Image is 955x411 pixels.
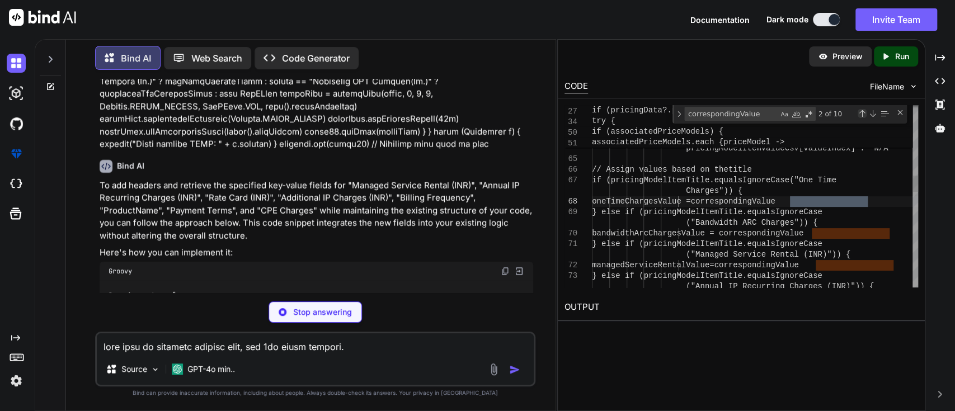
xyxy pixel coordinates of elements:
img: darkAi-studio [7,84,26,103]
div: 69 [564,207,577,218]
img: icon [509,364,520,375]
div: 70 [564,228,577,239]
div: Use Regular Expression (Alt+R) [803,108,815,120]
div: Next Match (Enter) [868,109,877,118]
p: Bind can provide inaccurate information, including about people. Always double-check its answers.... [95,389,536,397]
p: Code Generator [282,51,350,65]
p: Bind AI [121,51,151,65]
div: 72 [564,260,577,271]
img: chevron down [909,82,918,91]
span: oneTimeChargesValue = [592,197,690,206]
span: if (associatedPriceModels) { [592,127,723,136]
span: if (pricingData?.product_json) { [592,106,742,115]
button: Documentation [690,14,750,26]
span: title [728,165,751,174]
div: Find / Replace [672,105,907,124]
div: Match Whole Word (Alt+W) [791,108,802,120]
img: Bind AI [9,9,76,26]
span: le.equalsIgnoreCase [733,271,822,280]
img: settings [7,371,26,390]
span: 51 [564,138,577,149]
div: Previous Match (Shift+Enter) [858,109,867,118]
span: managedServiceRentalValue [592,261,709,270]
span: pricingModelItemValueCsv[valueIndex] : "N/A" [686,144,893,153]
div: 71 [564,239,577,249]
p: Preview [832,51,863,62]
p: GPT-4o min.. [187,363,235,375]
img: GPT-4o mini [172,363,183,375]
span: correspondingValue [714,261,798,270]
span: ("Managed Service Rental (INR)")) { [686,250,850,259]
span: ("Bandwidth ARC Charges")) { [686,218,817,227]
div: Close (Escape) [896,108,905,117]
div: 66 [564,164,577,175]
div: 68 [564,196,577,207]
p: Stop answering [293,306,352,318]
p: Run [895,51,909,62]
img: githubDark [7,114,26,133]
p: To add headers and retrieve the specified key-value fields for "Managed Service Rental (INR)", "A... [100,179,534,243]
img: attachment [487,363,500,376]
span: Charges")) { [686,186,742,195]
span: associatedPriceModels.each { [592,138,723,147]
span: 34 [564,117,577,127]
span: try { [592,116,615,125]
img: Pick Models [150,365,160,374]
img: darkChat [7,54,26,73]
span: Documentation [690,15,750,25]
span: lsIgnoreCase("One Time [733,176,836,185]
button: Invite Team [855,8,937,31]
div: 67 [564,175,577,186]
span: le.equalsIgnoreCase [733,207,822,216]
span: ("Annual IP Recurring Charges (INR)")) { [686,282,874,291]
div: Match Case (Alt+C) [779,108,790,120]
span: le.equalsIgnoreCase [733,239,822,248]
div: Toggle Replace [674,105,684,124]
textarea: Find [685,107,778,120]
span: bandwidthArcChargesValue = [592,229,714,238]
span: 27 [564,106,577,117]
img: preview [818,51,828,62]
div: CODE [564,80,588,93]
img: cloudideIcon [7,174,26,193]
p: Source [121,363,147,375]
div: 73 [564,271,577,281]
span: correspondingValue [690,197,775,206]
h6: Bind AI [117,160,144,172]
p: Web Search [191,51,242,65]
div: 2 of 10 [817,107,856,121]
span: Dark mode [766,14,808,25]
span: FileName [870,81,904,92]
div: Find in Selection (Alt+L) [878,107,891,120]
img: premium [7,144,26,163]
span: } else if (pricingModelItemTit [592,207,733,216]
p: Here's how you can implement it: [100,247,534,259]
span: } else if (pricingModelItemTit [592,239,733,248]
div: 65 [564,154,577,164]
span: = [709,261,714,270]
h2: OUTPUT [558,294,925,320]
span: if (pricingModelItemTitle.equa [592,176,733,185]
span: } else if (pricingModelItemTit [592,271,733,280]
span: Groovy [109,267,132,276]
img: Open in Browser [514,266,524,276]
span: 50 [564,127,577,138]
span: priceModel -> [723,138,784,147]
img: copy [501,267,510,276]
span: // Assign values based on the [592,165,728,174]
span: correspondingValue [719,229,803,238]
